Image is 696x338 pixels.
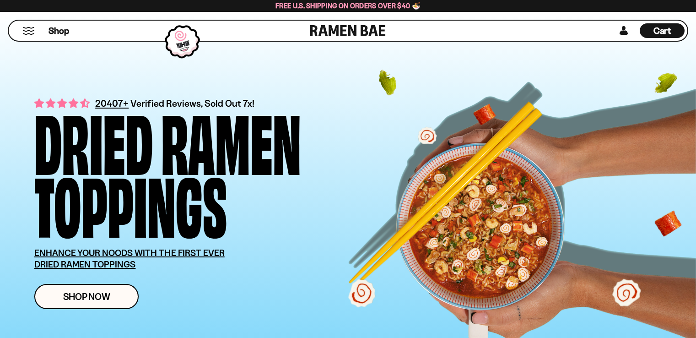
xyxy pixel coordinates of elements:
a: Shop Now [34,284,139,309]
u: ENHANCE YOUR NOODS WITH THE FIRST EVER DRIED RAMEN TOPPINGS [34,247,225,270]
div: Toppings [34,171,227,234]
div: Cart [640,21,685,41]
div: Ramen [161,108,301,171]
button: Mobile Menu Trigger [22,27,35,35]
a: Shop [49,23,69,38]
span: Shop Now [63,292,110,301]
span: Free U.S. Shipping on Orders over $40 🍜 [275,1,421,10]
span: Cart [653,25,671,36]
div: Dried [34,108,153,171]
span: Shop [49,25,69,37]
